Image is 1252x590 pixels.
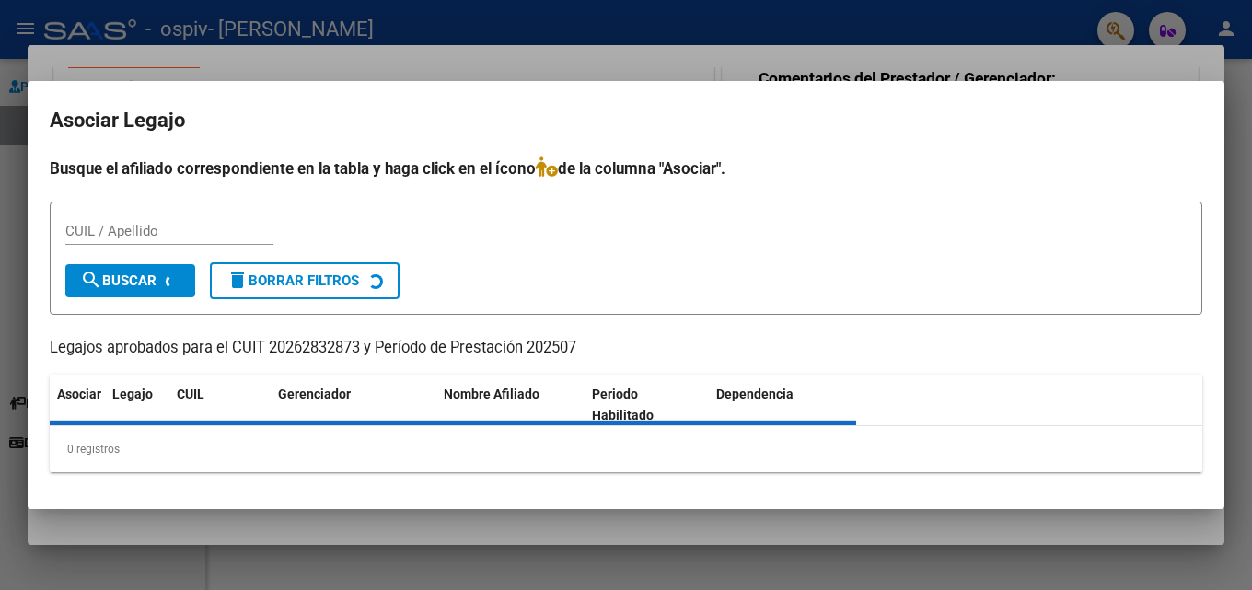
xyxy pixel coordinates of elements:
span: Nombre Afiliado [444,387,539,401]
p: Legajos aprobados para el CUIT 20262832873 y Período de Prestación 202507 [50,337,1202,360]
span: Legajo [112,387,153,401]
span: CUIL [177,387,204,401]
datatable-header-cell: Legajo [105,375,169,435]
span: Gerenciador [278,387,351,401]
span: Periodo Habilitado [592,387,654,422]
h4: Busque el afiliado correspondiente en la tabla y haga click en el ícono de la columna "Asociar". [50,156,1202,180]
div: 0 registros [50,426,1202,472]
span: Buscar [80,272,156,289]
span: Borrar Filtros [226,272,359,289]
span: Dependencia [716,387,794,401]
datatable-header-cell: CUIL [169,375,271,435]
button: Buscar [65,264,195,297]
mat-icon: delete [226,269,249,291]
datatable-header-cell: Nombre Afiliado [436,375,585,435]
datatable-header-cell: Dependencia [709,375,857,435]
h2: Asociar Legajo [50,103,1202,138]
datatable-header-cell: Asociar [50,375,105,435]
mat-icon: search [80,269,102,291]
button: Borrar Filtros [210,262,400,299]
span: Asociar [57,387,101,401]
datatable-header-cell: Periodo Habilitado [585,375,709,435]
datatable-header-cell: Gerenciador [271,375,436,435]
